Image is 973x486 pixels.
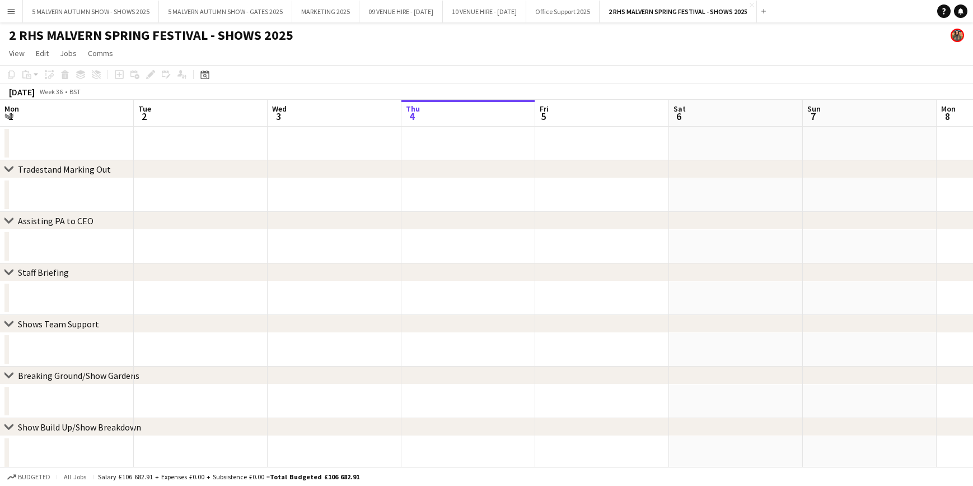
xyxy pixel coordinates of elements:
[88,48,113,58] span: Comms
[941,104,956,114] span: Mon
[406,104,420,114] span: Thu
[18,267,69,278] div: Staff Briefing
[672,110,686,123] span: 6
[18,215,93,226] div: Assisting PA to CEO
[4,104,19,114] span: Mon
[600,1,757,22] button: 2 RHS MALVERN SPRING FESTIVAL - SHOWS 2025
[292,1,359,22] button: MARKETING 2025
[4,46,29,61] a: View
[18,422,141,433] div: Show Build Up/Show Breakdown
[538,110,549,123] span: 5
[62,473,88,481] span: All jobs
[3,110,19,123] span: 1
[9,86,35,98] div: [DATE]
[137,110,151,123] span: 2
[951,29,964,42] app-user-avatar: Esme Ruff
[37,87,65,96] span: Week 36
[540,104,549,114] span: Fri
[270,110,287,123] span: 3
[83,46,118,61] a: Comms
[98,473,359,481] div: Salary £106 682.91 + Expenses £0.00 + Subsistence £0.00 =
[55,46,81,61] a: Jobs
[359,1,443,22] button: 09 VENUE HIRE - [DATE]
[18,370,139,381] div: Breaking Ground/Show Gardens
[9,48,25,58] span: View
[60,48,77,58] span: Jobs
[18,164,111,175] div: Tradestand Marking Out
[6,471,52,483] button: Budgeted
[673,104,686,114] span: Sat
[443,1,526,22] button: 10 VENUE HIRE - [DATE]
[23,1,159,22] button: 5 MALVERN AUTUMN SHOW - SHOWS 2025
[9,27,293,44] h1: 2 RHS MALVERN SPRING FESTIVAL - SHOWS 2025
[404,110,420,123] span: 4
[806,110,821,123] span: 7
[159,1,292,22] button: 5 MALVERN AUTUMN SHOW - GATES 2025
[270,473,359,481] span: Total Budgeted £106 682.91
[18,318,99,330] div: Shows Team Support
[138,104,151,114] span: Tue
[939,110,956,123] span: 8
[807,104,821,114] span: Sun
[18,473,50,481] span: Budgeted
[526,1,600,22] button: Office Support 2025
[69,87,81,96] div: BST
[31,46,53,61] a: Edit
[272,104,287,114] span: Wed
[36,48,49,58] span: Edit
